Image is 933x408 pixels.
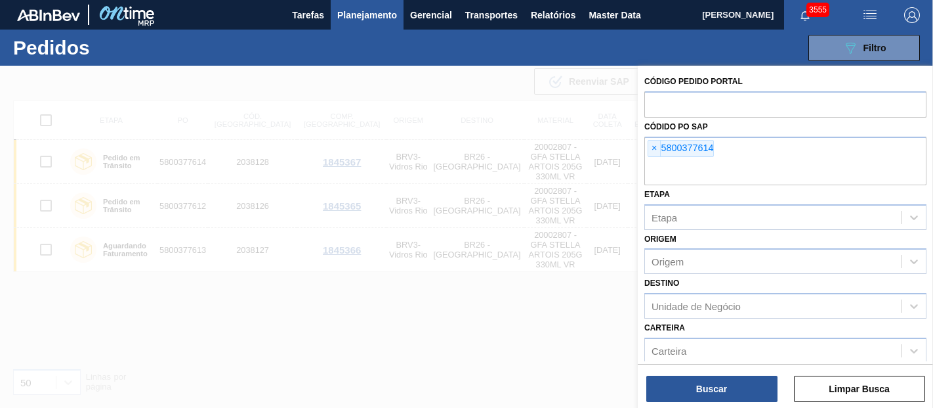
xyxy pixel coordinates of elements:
[410,7,452,23] span: Gerencial
[13,40,199,55] h1: Pedidos
[644,77,743,86] label: Código Pedido Portal
[644,323,685,332] label: Carteira
[863,43,886,53] span: Filtro
[644,122,708,131] label: Códido PO SAP
[17,9,80,21] img: TNhmsLtSVTkK8tSr43FrP2fwEKptu5GPRR3wAAAABJRU5ErkJggg==
[862,7,878,23] img: userActions
[292,7,324,23] span: Tarefas
[652,212,677,223] div: Etapa
[465,7,518,23] span: Transportes
[652,345,686,356] div: Carteira
[644,190,670,199] label: Etapa
[652,301,741,312] div: Unidade de Negócio
[806,3,829,17] span: 3555
[589,7,640,23] span: Master Data
[644,235,676,244] label: Origem
[784,6,826,24] button: Notificações
[904,7,920,23] img: Logout
[644,279,679,288] label: Destino
[648,141,661,156] span: ×
[648,140,714,157] div: 5800377614
[808,35,920,61] button: Filtro
[531,7,575,23] span: Relatórios
[652,256,684,267] div: Origem
[337,7,397,23] span: Planejamento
